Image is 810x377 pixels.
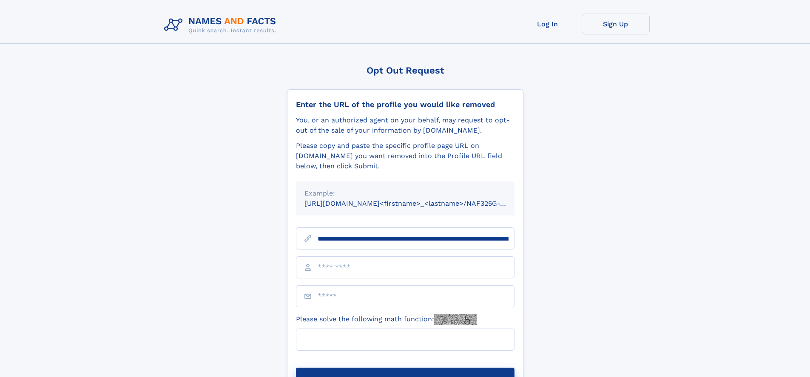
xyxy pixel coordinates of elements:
[304,188,506,198] div: Example:
[514,14,582,34] a: Log In
[296,141,514,171] div: Please copy and paste the specific profile page URL on [DOMAIN_NAME] you want removed into the Pr...
[287,65,523,76] div: Opt Out Request
[296,115,514,136] div: You, or an authorized agent on your behalf, may request to opt-out of the sale of your informatio...
[582,14,650,34] a: Sign Up
[296,314,477,325] label: Please solve the following math function:
[296,100,514,109] div: Enter the URL of the profile you would like removed
[304,199,531,207] small: [URL][DOMAIN_NAME]<firstname>_<lastname>/NAF325G-xxxxxxxx
[161,14,283,37] img: Logo Names and Facts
